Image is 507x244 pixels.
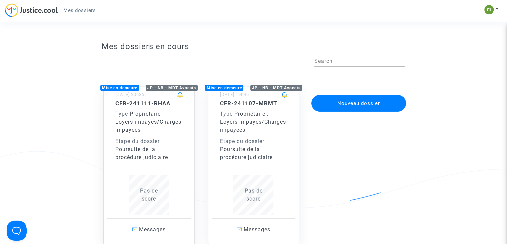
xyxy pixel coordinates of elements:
[115,111,128,117] span: Type
[115,100,183,107] h5: CFR-241111-RHAA
[244,226,270,233] span: Messages
[244,188,262,202] span: Pas de score
[139,226,166,233] span: Messages
[220,111,234,117] span: -
[63,7,96,13] span: Mes dossiers
[107,218,191,241] a: Messages
[7,221,27,241] iframe: Help Scout Beacon - Open
[115,92,144,97] small: [DATE] 20h36
[250,85,302,91] div: JP - NB - MDT Avocats
[102,42,405,51] h3: Mes dossiers en cours
[115,145,183,161] div: Poursuite de la procédure judiciaire
[220,145,287,161] div: Poursuite de la procédure judiciaire
[311,95,406,112] button: Nouveau dossier
[205,85,244,91] div: Mise en demeure
[220,111,233,117] span: Type
[146,85,198,91] div: JP - NB - MDT Avocats
[115,137,183,145] div: Etape du dossier
[212,218,296,241] a: Messages
[311,91,407,97] a: Nouveau dossier
[115,111,181,133] span: Propriétaire : Loyers impayés/Charges impayées
[100,85,139,91] div: Mise en demeure
[220,137,287,145] div: Etape du dossier
[220,92,249,97] small: [DATE] 19h46
[220,111,286,133] span: Propriétaire : Loyers impayés/Charges impayées
[5,3,58,17] img: jc-logo.svg
[220,100,287,107] h5: CFR-241107-MBMT
[58,5,101,15] a: Mes dossiers
[140,188,158,202] span: Pas de score
[115,111,130,117] span: -
[484,5,494,14] img: ACg8ocLj5F7idCeWRwJ9lmZWSWHCR0wQTsFQHSmhP_mm-nU9kA40aw=s96-c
